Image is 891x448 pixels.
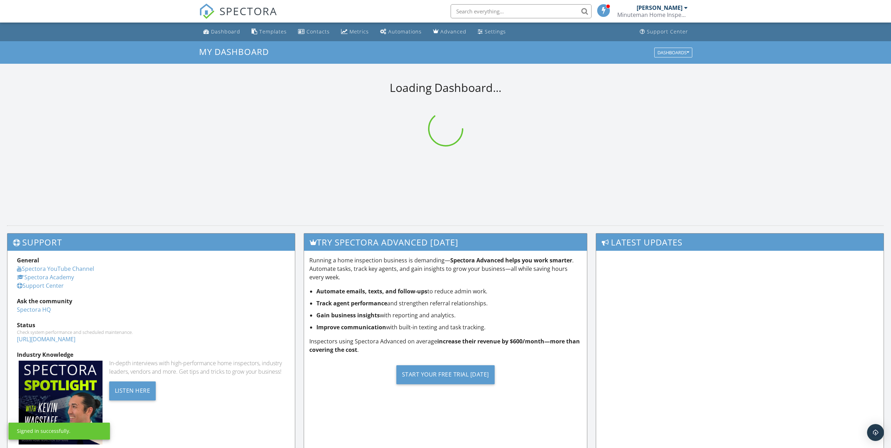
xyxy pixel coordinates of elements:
div: Status [17,321,285,329]
div: Check system performance and scheduled maintenance. [17,329,285,335]
div: Industry Knowledge [17,350,285,359]
div: Dashboards [657,50,689,55]
a: Dashboard [200,25,243,38]
a: Advanced [430,25,469,38]
div: Minuteman Home Inspections [617,11,688,18]
li: and strengthen referral relationships. [316,299,582,307]
input: Search everything... [451,4,592,18]
a: Spectora Academy [17,273,74,281]
a: Metrics [338,25,372,38]
strong: Gain business insights [316,311,380,319]
div: Open Intercom Messenger [867,424,884,441]
p: Inspectors using Spectora Advanced on average . [309,337,582,354]
div: Automations [388,28,422,35]
a: Contacts [295,25,333,38]
a: SPECTORA [199,10,277,24]
a: Templates [249,25,290,38]
a: Spectora HQ [17,306,51,313]
div: Support Center [647,28,688,35]
strong: Improve communication [316,323,386,331]
div: Signed in successfully. [17,428,70,435]
a: Automations (Basic) [377,25,425,38]
a: [URL][DOMAIN_NAME] [17,335,75,343]
a: Settings [475,25,509,38]
strong: increase their revenue by $600/month—more than covering the cost [309,337,580,354]
h3: Try spectora advanced [DATE] [304,234,587,251]
div: Ask the community [17,297,285,305]
h3: Latest Updates [596,234,884,251]
div: [PERSON_NAME] [637,4,682,11]
div: Dashboard [211,28,240,35]
img: Spectoraspolightmain [19,361,103,444]
div: Templates [259,28,287,35]
li: to reduce admin work. [316,287,582,295]
div: Contacts [307,28,330,35]
button: Dashboards [654,48,692,57]
p: Running a home inspection business is demanding— . Automate tasks, track key agents, and gain ins... [309,256,582,281]
strong: Track agent performance [316,299,387,307]
div: Metrics [349,28,369,35]
a: Start Your Free Trial [DATE] [309,360,582,390]
span: SPECTORA [219,4,277,18]
li: with built-in texting and task tracking. [316,323,582,331]
img: The Best Home Inspection Software - Spectora [199,4,215,19]
a: Listen Here [109,386,156,394]
strong: Spectora Advanced helps you work smarter [450,256,572,264]
strong: Automate emails, texts, and follow-ups [316,287,427,295]
a: Support Center [17,282,64,290]
div: Start Your Free Trial [DATE] [396,365,495,384]
li: with reporting and analytics. [316,311,582,319]
div: Advanced [440,28,466,35]
div: Settings [485,28,506,35]
a: Spectora YouTube Channel [17,265,94,273]
span: My Dashboard [199,46,269,57]
div: Listen Here [109,381,156,400]
h3: Support [7,234,295,251]
div: In-depth interviews with high-performance home inspectors, industry leaders, vendors and more. Ge... [109,359,285,376]
strong: General [17,256,39,264]
a: Support Center [637,25,691,38]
